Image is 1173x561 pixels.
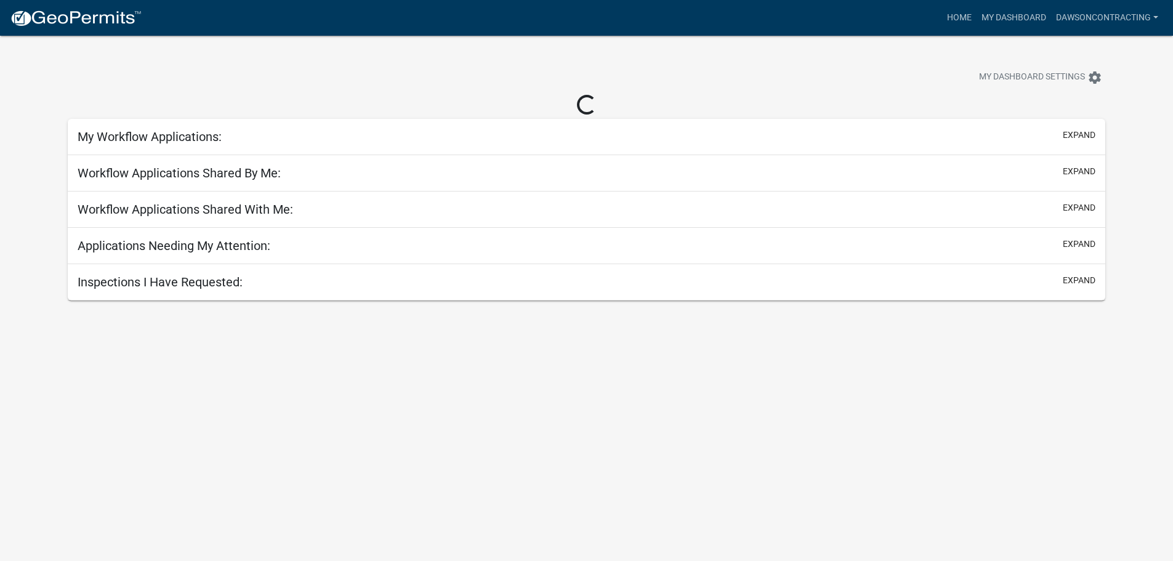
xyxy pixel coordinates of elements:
[942,6,977,30] a: Home
[78,129,222,144] h5: My Workflow Applications:
[78,275,243,289] h5: Inspections I Have Requested:
[979,70,1085,85] span: My Dashboard Settings
[78,166,281,180] h5: Workflow Applications Shared By Me:
[969,65,1112,89] button: My Dashboard Settingssettings
[1063,274,1095,287] button: expand
[1063,238,1095,251] button: expand
[78,202,293,217] h5: Workflow Applications Shared With Me:
[78,238,270,253] h5: Applications Needing My Attention:
[1063,129,1095,142] button: expand
[977,6,1051,30] a: My Dashboard
[1087,70,1102,85] i: settings
[1051,6,1163,30] a: dawsoncontracting
[1063,165,1095,178] button: expand
[1063,201,1095,214] button: expand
